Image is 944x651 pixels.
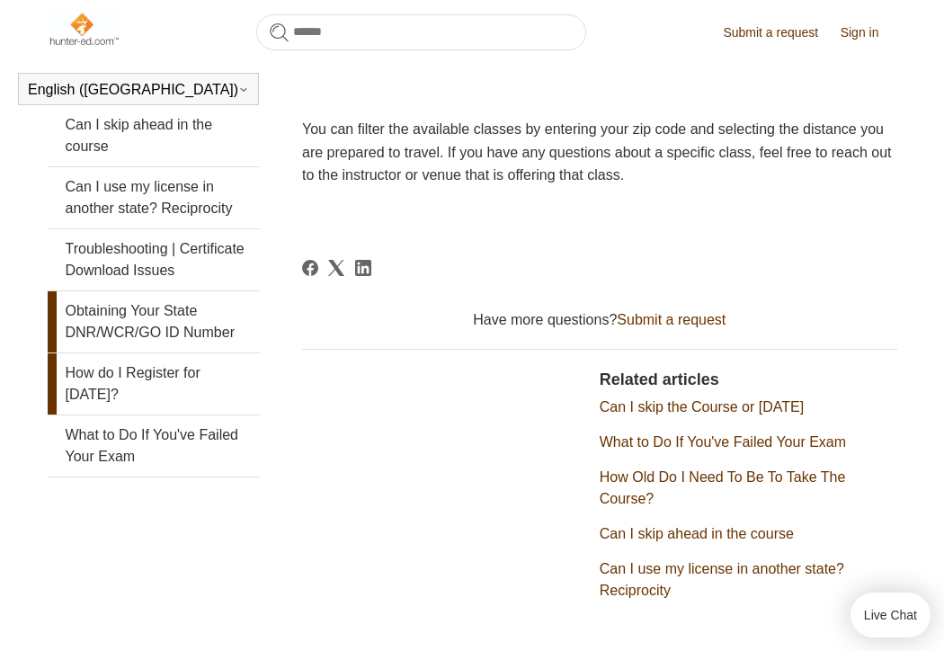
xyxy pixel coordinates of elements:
[841,23,897,42] a: Sign in
[355,260,371,276] a: LinkedIn
[355,260,371,276] svg: Share this page on LinkedIn
[48,415,260,477] a: What to Do If You've Failed Your Exam
[48,353,260,415] a: How do I Register for [DATE]?
[600,469,846,506] a: How Old Do I Need To Be To Take The Course?
[328,260,344,276] a: X Corp
[48,167,260,228] a: Can I use my license in another state? Reciprocity
[600,368,897,392] h2: Related articles
[617,312,726,327] a: Submit a request
[302,309,897,331] div: Have more questions?
[48,11,120,47] img: Hunter-Ed Help Center home page
[302,260,318,276] a: Facebook
[48,229,260,290] a: Troubleshooting | Certificate Download Issues
[302,260,318,276] svg: Share this page on Facebook
[600,561,844,598] a: Can I use my license in another state? Reciprocity
[256,14,586,50] input: Search
[600,526,794,541] a: Can I skip ahead in the course
[48,105,260,166] a: Can I skip ahead in the course
[28,82,249,98] button: English ([GEOGRAPHIC_DATA])
[600,399,804,415] a: Can I skip the Course or [DATE]
[328,260,344,276] svg: Share this page on X Corp
[302,121,892,183] span: You can filter the available classes by entering your zip code and selecting the distance you are...
[600,434,846,450] a: What to Do If You've Failed Your Exam
[723,23,836,42] a: Submit a request
[850,593,931,638] button: Live Chat
[48,291,260,352] a: Obtaining Your State DNR/WCR/GO ID Number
